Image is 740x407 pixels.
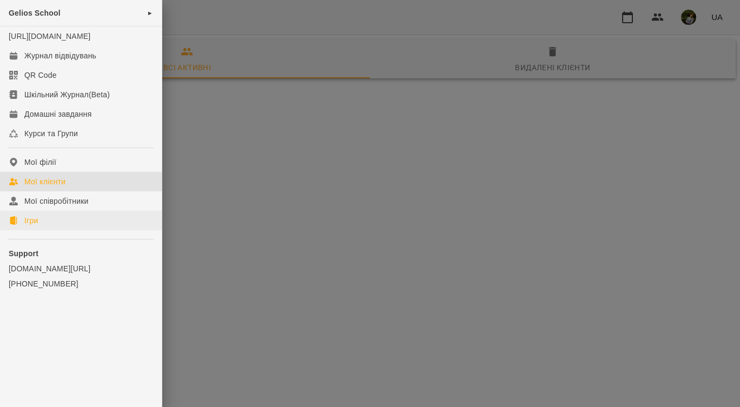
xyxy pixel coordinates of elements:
[24,176,65,187] div: Мої клієнти
[24,50,96,61] div: Журнал відвідувань
[24,109,91,119] div: Домашні завдання
[24,70,57,81] div: QR Code
[24,215,38,226] div: Ігри
[9,248,153,259] p: Support
[9,32,90,41] a: [URL][DOMAIN_NAME]
[9,9,61,17] span: Gelios School
[24,128,78,139] div: Курси та Групи
[24,157,56,168] div: Мої філії
[24,89,110,100] div: Шкільний Журнал(Beta)
[9,278,153,289] a: [PHONE_NUMBER]
[24,196,89,206] div: Мої співробітники
[9,263,153,274] a: [DOMAIN_NAME][URL]
[147,9,153,17] span: ►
